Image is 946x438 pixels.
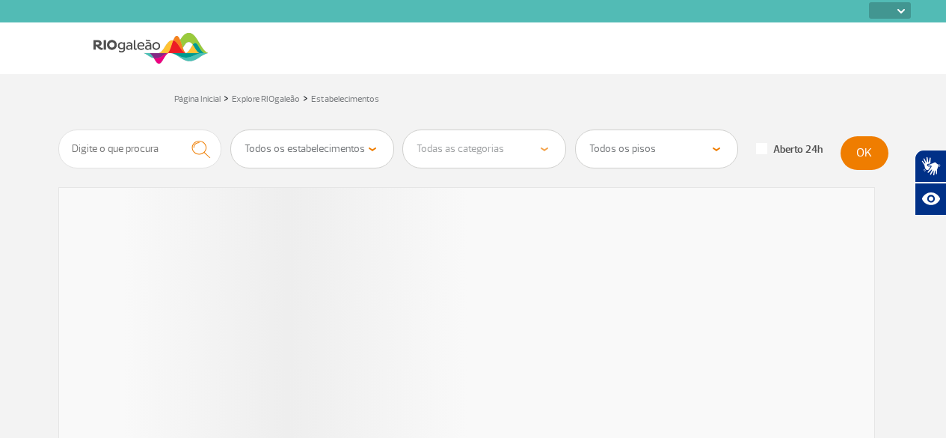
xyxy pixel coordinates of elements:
input: Digite o que procura [58,130,222,168]
label: Aberto 24h [756,143,823,156]
a: Estabelecimentos [311,94,379,105]
a: > [224,89,229,106]
a: > [303,89,308,106]
a: Página Inicial [174,94,221,105]
button: OK [841,136,888,170]
div: Plugin de acessibilidade da Hand Talk. [915,150,946,216]
button: Abrir recursos assistivos. [915,183,946,216]
a: Explore RIOgaleão [232,94,300,105]
button: Abrir tradutor de língua de sinais. [915,150,946,183]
